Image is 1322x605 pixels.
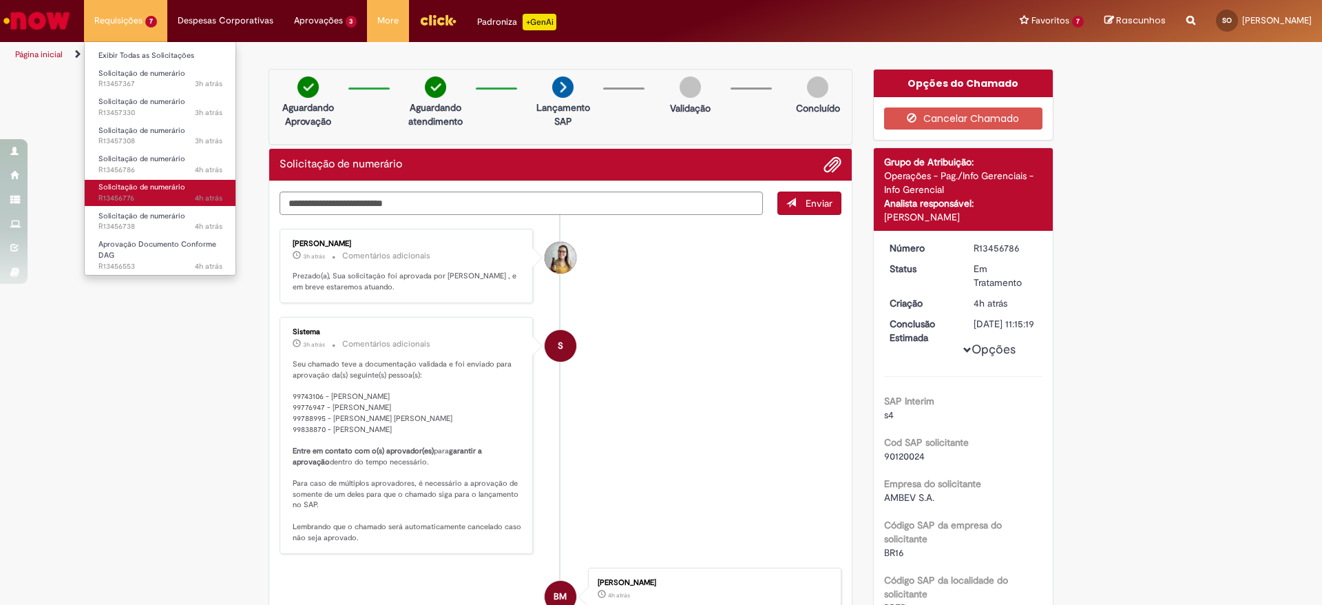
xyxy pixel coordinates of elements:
[477,14,556,30] div: Padroniza
[195,79,222,89] span: 3h atrás
[293,446,484,467] b: garantir a aprovação
[879,317,964,345] dt: Conclusão Estimada
[823,156,841,174] button: Adicionar anexos
[293,446,434,456] b: Entre em contato com o(s) aprovador(es)
[884,546,904,559] span: BR16
[10,42,871,68] ul: Trilhas de página
[425,76,446,98] img: check-circle-green.png
[98,125,185,136] span: Solicitação de numerário
[552,76,574,98] img: arrow-next.png
[303,340,325,349] time: 28/08/2025 11:03:17
[796,101,840,115] p: Concluído
[1116,14,1166,27] span: Rascunhos
[806,197,832,209] span: Enviar
[545,242,576,274] div: Luciana Pinto De Castilho
[85,94,236,120] a: Aberto R13457330 : Solicitação de numerário
[85,209,236,234] a: Aberto R13456738 : Solicitação de numerário
[98,193,222,204] span: R13456776
[178,14,273,28] span: Despesas Corporativas
[884,155,1043,169] div: Grupo de Atribuição:
[195,221,222,232] time: 28/08/2025 10:38:24
[293,359,522,543] p: Seu chamado teve a documentação validada e foi enviado para aprovação da(s) seguinte(s) pessoa(s)...
[293,240,522,248] div: [PERSON_NAME]
[275,101,342,128] p: Aguardando Aprovação
[293,271,522,292] p: Prezado(a), Sua solicitação foi aprovada por [PERSON_NAME] , e em breve estaremos atuando.
[195,221,222,232] span: 4h atrás
[195,193,222,203] time: 28/08/2025 10:41:56
[195,165,222,175] time: 28/08/2025 10:44:22
[98,221,222,232] span: R13456738
[608,591,630,599] time: 28/08/2025 10:44:16
[879,296,964,310] dt: Criação
[884,210,1043,224] div: [PERSON_NAME]
[874,70,1053,97] div: Opções do Chamado
[974,297,1007,309] span: 4h atrás
[85,180,236,205] a: Aberto R13456776 : Solicitação de numerário
[346,16,357,28] span: 3
[98,136,222,147] span: R13457308
[303,340,325,349] span: 3h atrás
[195,136,222,146] span: 3h atrás
[884,107,1043,130] button: Cancelar Chamado
[1072,16,1084,28] span: 7
[529,101,596,128] p: Lançamento SAP
[145,16,157,28] span: 7
[884,574,1008,600] b: Código SAP da localidade do solicitante
[303,252,325,260] span: 3h atrás
[294,14,343,28] span: Aprovações
[85,66,236,92] a: Aberto R13457367 : Solicitação de numerário
[419,10,457,30] img: click_logo_yellow_360x200.png
[884,436,969,449] b: Cod SAP solicitante
[884,409,894,421] span: s4
[342,250,430,262] small: Comentários adicionais
[280,158,402,171] h2: Solicitação de numerário Histórico de tíquete
[377,14,399,28] span: More
[608,591,630,599] span: 4h atrás
[974,241,1038,255] div: R13456786
[1031,14,1069,28] span: Favoritos
[195,136,222,146] time: 28/08/2025 11:43:20
[974,317,1038,331] div: [DATE] 11:15:19
[303,252,325,260] time: 28/08/2025 11:34:09
[98,165,222,176] span: R13456786
[85,152,236,177] a: Aberto R13456786 : Solicitação de numerário
[1222,16,1232,25] span: SO
[974,297,1007,309] time: 28/08/2025 10:44:21
[1242,14,1312,26] span: [PERSON_NAME]
[85,123,236,149] a: Aberto R13457308 : Solicitação de numerário
[1,7,72,34] img: ServiceNow
[280,192,763,215] textarea: Digite sua mensagem aqui...
[777,192,841,215] button: Enviar
[884,450,925,462] span: 90120024
[85,48,236,63] a: Exibir Todas as Solicitações
[195,261,222,271] time: 28/08/2025 10:13:01
[1104,14,1166,28] a: Rascunhos
[98,239,216,260] span: Aprovação Documento Conforme DAG
[98,211,185,221] span: Solicitação de numerário
[545,330,576,362] div: System
[293,328,522,336] div: Sistema
[680,76,701,98] img: img-circle-grey.png
[884,478,981,490] b: Empresa do solicitante
[297,76,319,98] img: check-circle-green.png
[84,41,236,276] ul: Requisições
[670,101,711,115] p: Validação
[884,196,1043,210] div: Analista responsável:
[94,14,143,28] span: Requisições
[98,154,185,164] span: Solicitação de numerário
[884,169,1043,196] div: Operações - Pag./Info Gerenciais - Info Gerencial
[195,165,222,175] span: 4h atrás
[523,14,556,30] p: +GenAi
[879,262,964,276] dt: Status
[342,338,430,350] small: Comentários adicionais
[195,261,222,271] span: 4h atrás
[884,491,934,504] span: AMBEV S.A.
[974,262,1038,289] div: Em Tratamento
[98,96,185,107] span: Solicitação de numerário
[884,395,934,407] b: SAP Interim
[598,579,827,587] div: [PERSON_NAME]
[879,241,964,255] dt: Número
[402,101,469,128] p: Aguardando atendimento
[195,107,222,118] span: 3h atrás
[98,79,222,90] span: R13457367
